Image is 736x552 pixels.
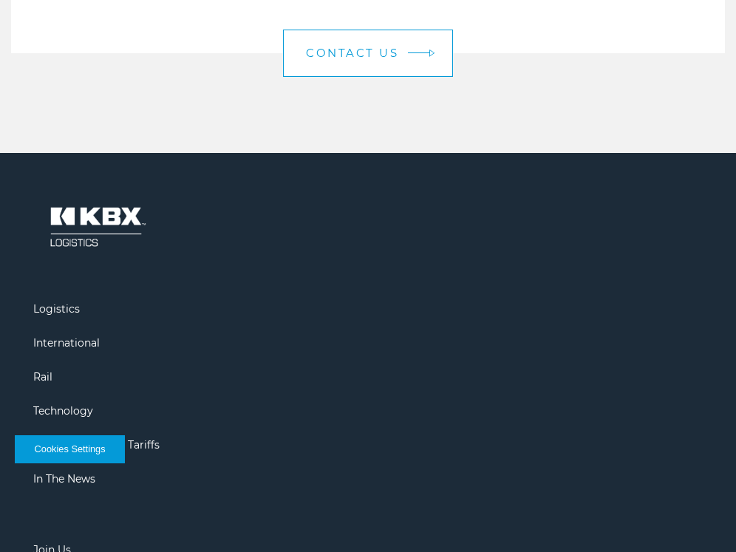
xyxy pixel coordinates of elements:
a: Logistics [33,302,80,316]
button: Cookies Settings [15,435,125,463]
a: Rail [33,370,52,384]
img: kbx logo [33,190,159,264]
span: Contact Us [306,47,398,58]
a: Contact Us arrow arrow [283,30,453,77]
a: In The News [33,472,95,485]
img: arrow [429,49,435,57]
a: International [33,336,100,350]
a: Technology [33,404,93,418]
